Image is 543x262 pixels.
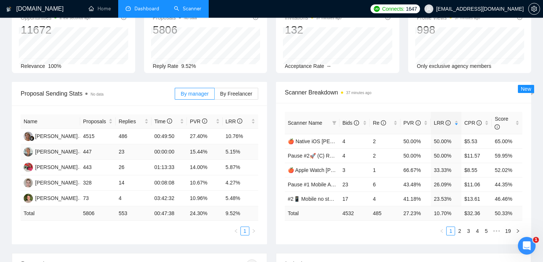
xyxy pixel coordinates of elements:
td: 485 [370,206,400,220]
span: dashboard [126,6,131,11]
time: a few seconds ago [59,16,90,20]
td: 9.52 % [223,206,259,221]
td: 24.30 % [187,206,222,221]
span: PVR [190,118,207,124]
td: 00:47:38 [151,206,187,221]
td: 5.87% [223,160,259,175]
a: 3 [464,227,472,235]
img: Profile image for Oleksandr [107,12,122,27]
span: info-circle [381,120,386,125]
button: left [232,227,240,235]
li: 4 [473,227,482,235]
a: #2📱 Mobile no stack [PERSON_NAME]. (-iOS) / Client: 3+ / [288,196,427,202]
span: By Freelancer [220,91,252,97]
a: 1 [241,227,249,235]
span: info-circle [445,120,451,125]
a: 19 [503,227,513,235]
span: New [521,86,531,92]
td: 03:42:32 [151,191,187,206]
img: logo [6,3,11,15]
span: info-circle [477,120,482,125]
img: TK [24,178,33,187]
div: 998 [417,23,480,37]
td: 14 [116,175,151,191]
div: We typically reply in under a minute [15,126,123,134]
span: 100% [48,63,61,69]
button: setting [528,3,540,15]
td: 65.00% [492,134,522,148]
td: 5.48% [223,191,259,206]
a: IG[PERSON_NAME] [24,148,78,154]
img: upwork-logo.png [374,6,380,12]
a: setting [528,6,540,12]
span: Re [373,120,386,126]
time: 37 minutes ago [346,91,371,95]
td: 6 [370,177,400,192]
td: 4515 [80,129,116,144]
a: searchScanner [174,6,201,12]
td: 3 [339,163,370,177]
td: 23.53% [431,192,461,206]
span: Scanner Name [288,120,322,126]
td: $8.55 [461,163,492,177]
td: 17 [339,192,370,206]
td: $13.61 [461,192,492,206]
li: Previous Page [232,227,240,235]
td: $11.57 [461,148,492,163]
span: No data [184,16,197,20]
a: homeHome [89,6,111,12]
td: 50.00% [431,148,461,163]
td: 00:00:00 [151,144,187,160]
a: TK[PERSON_NAME] [24,179,78,185]
span: info-circle [495,124,500,130]
div: ✅ How To: Connect your agency to [DOMAIN_NAME] [15,181,124,197]
td: 14.00% [187,160,222,175]
a: Pause #1 Mobile App Design [288,182,354,187]
td: 2 [370,148,400,163]
td: 50.33 % [492,206,522,220]
span: Proposals [83,117,107,125]
td: 553 [116,206,151,221]
a: 1 [447,227,455,235]
span: PVR [403,120,421,126]
li: Next Page [249,227,258,235]
span: right [252,229,256,233]
span: ••• [491,227,502,235]
span: Home [16,213,33,218]
td: $ 32.36 [461,206,492,220]
li: Next 5 Pages [491,227,502,235]
td: 23 [339,177,370,192]
span: No data [90,92,103,96]
td: Total [285,206,339,220]
img: logo [15,14,27,26]
p: How can we help? [15,90,133,103]
span: Score [495,116,508,130]
img: MC [24,132,33,141]
div: Send us a messageWe typically reply in under a minute [7,112,140,140]
time: 37 minutes ago [316,16,341,20]
td: 00:08:08 [151,175,187,191]
span: left [234,229,238,233]
button: right [249,227,258,235]
time: 37 minutes ago [455,16,480,20]
div: [PERSON_NAME] [35,163,78,171]
td: 41.18% [400,192,431,206]
div: ✅ How To: Connect your agency to [DOMAIN_NAME] [11,178,137,200]
a: 4 [473,227,481,235]
td: 4532 [339,206,370,220]
td: 10.96% [187,191,222,206]
td: 27.23 % [400,206,431,220]
img: IG [24,147,33,156]
span: info-circle [237,118,242,124]
a: 5 [482,227,490,235]
img: Profile image for Nazar [93,12,108,27]
span: info-circle [202,118,207,124]
span: info-circle [416,120,421,125]
li: Next Page [513,227,522,235]
td: 447 [80,144,116,160]
span: CPR [464,120,482,126]
span: Scanner Breakdown [285,88,522,97]
span: 1647 [406,5,417,13]
span: Messages [61,213,87,218]
td: 443 [80,160,116,175]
